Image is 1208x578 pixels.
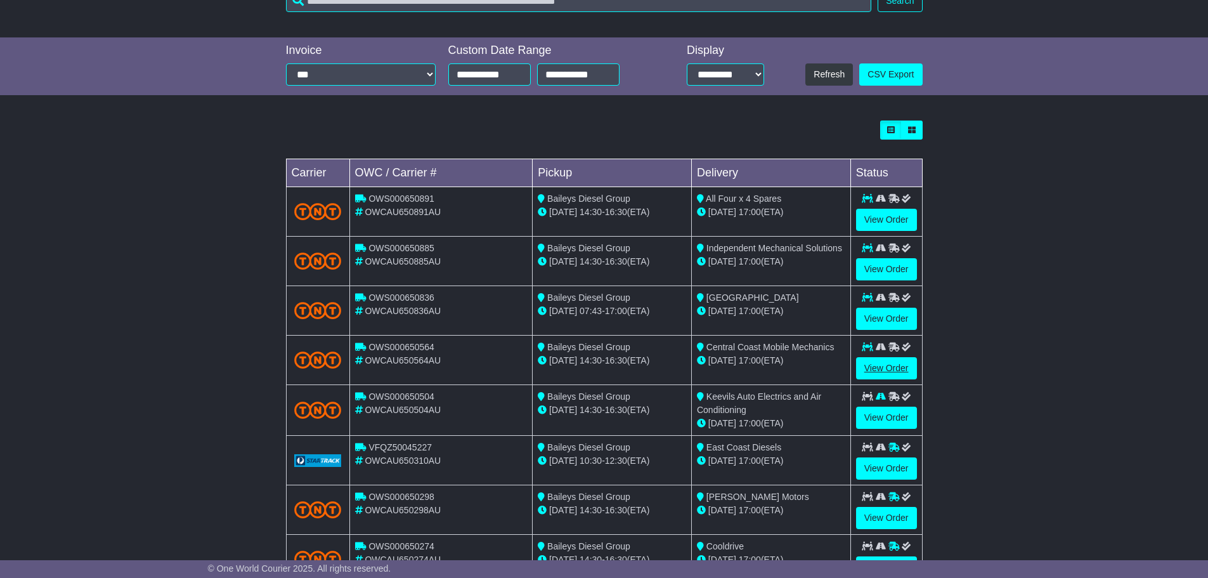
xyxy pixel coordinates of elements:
span: Central Coast Mobile Mechanics [706,342,835,352]
td: Pickup [533,159,692,187]
span: [DATE] [549,555,577,565]
div: (ETA) [697,255,845,268]
span: OWCAU650310AU [365,456,441,466]
a: View Order [856,209,917,231]
span: Independent Mechanical Solutions [706,243,842,253]
img: TNT_Domestic.png [294,351,342,369]
span: [DATE] [549,355,577,365]
span: Baileys Diesel Group [547,292,630,303]
span: Keevils Auto Electrics and Air Conditioning [697,391,821,415]
a: CSV Export [859,63,922,86]
td: Status [850,159,922,187]
span: Baileys Diesel Group [547,243,630,253]
span: [DATE] [549,306,577,316]
img: TNT_Domestic.png [294,302,342,319]
span: [DATE] [549,456,577,466]
span: [DATE] [549,207,577,217]
span: 17:00 [739,418,761,428]
span: © One World Courier 2025. All rights reserved. [208,563,391,574]
span: [DATE] [549,256,577,266]
div: (ETA) [697,454,845,468]
img: TNT_Domestic.png [294,501,342,518]
span: Cooldrive [706,541,744,551]
span: [DATE] [708,355,736,365]
span: [DATE] [549,405,577,415]
span: 17:00 [739,355,761,365]
img: GetCarrierServiceLogo [294,454,342,467]
span: 14:30 [580,207,602,217]
div: (ETA) [697,553,845,567]
span: OWS000650564 [368,342,434,352]
div: - (ETA) [538,553,686,567]
span: 16:30 [605,505,627,515]
div: - (ETA) [538,354,686,367]
td: Carrier [286,159,349,187]
div: - (ETA) [538,305,686,318]
span: OWS000650274 [368,541,434,551]
span: 14:30 [580,555,602,565]
span: 17:00 [739,555,761,565]
span: 12:30 [605,456,627,466]
span: [PERSON_NAME] Motors [706,492,809,502]
div: (ETA) [697,417,845,430]
span: 16:30 [605,405,627,415]
img: TNT_Domestic.png [294,203,342,220]
span: OWCAU650274AU [365,555,441,565]
td: OWC / Carrier # [349,159,533,187]
a: View Order [856,258,917,280]
span: [DATE] [708,555,736,565]
span: All Four x 4 Spares [706,194,781,204]
span: OWCAU650885AU [365,256,441,266]
div: Custom Date Range [448,44,652,58]
a: View Order [856,357,917,379]
span: 17:00 [739,306,761,316]
span: 10:30 [580,456,602,466]
span: OWCAU650836AU [365,306,441,316]
span: 14:30 [580,256,602,266]
span: 07:43 [580,306,602,316]
span: Baileys Diesel Group [547,442,630,452]
span: [DATE] [708,256,736,266]
div: (ETA) [697,305,845,318]
span: Baileys Diesel Group [547,194,630,204]
span: 17:00 [739,505,761,515]
img: TNT_Domestic.png [294,253,342,270]
div: (ETA) [697,206,845,219]
div: - (ETA) [538,404,686,417]
span: OWS000650298 [368,492,434,502]
span: OWCAU650891AU [365,207,441,217]
span: Baileys Diesel Group [547,342,630,352]
span: 16:30 [605,555,627,565]
div: Invoice [286,44,436,58]
a: View Order [856,457,917,480]
img: TNT_Domestic.png [294,402,342,419]
span: [DATE] [708,306,736,316]
span: [DATE] [708,207,736,217]
a: View Order [856,507,917,529]
img: TNT_Domestic.png [294,551,342,568]
button: Refresh [805,63,853,86]
span: [DATE] [708,456,736,466]
span: 14:30 [580,355,602,365]
div: (ETA) [697,504,845,517]
span: [DATE] [549,505,577,515]
span: 17:00 [739,456,761,466]
span: 16:30 [605,207,627,217]
div: - (ETA) [538,504,686,517]
a: View Order [856,407,917,429]
span: VFQZ50045227 [368,442,432,452]
span: [DATE] [708,418,736,428]
span: OWCAU650564AU [365,355,441,365]
span: 17:00 [739,207,761,217]
span: OWCAU650298AU [365,505,441,515]
span: Baileys Diesel Group [547,492,630,502]
span: 16:30 [605,355,627,365]
a: View Order [856,308,917,330]
div: - (ETA) [538,255,686,268]
div: - (ETA) [538,454,686,468]
span: [DATE] [708,505,736,515]
span: 17:00 [739,256,761,266]
span: East Coast Diesels [706,442,781,452]
span: 16:30 [605,256,627,266]
div: Display [687,44,764,58]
